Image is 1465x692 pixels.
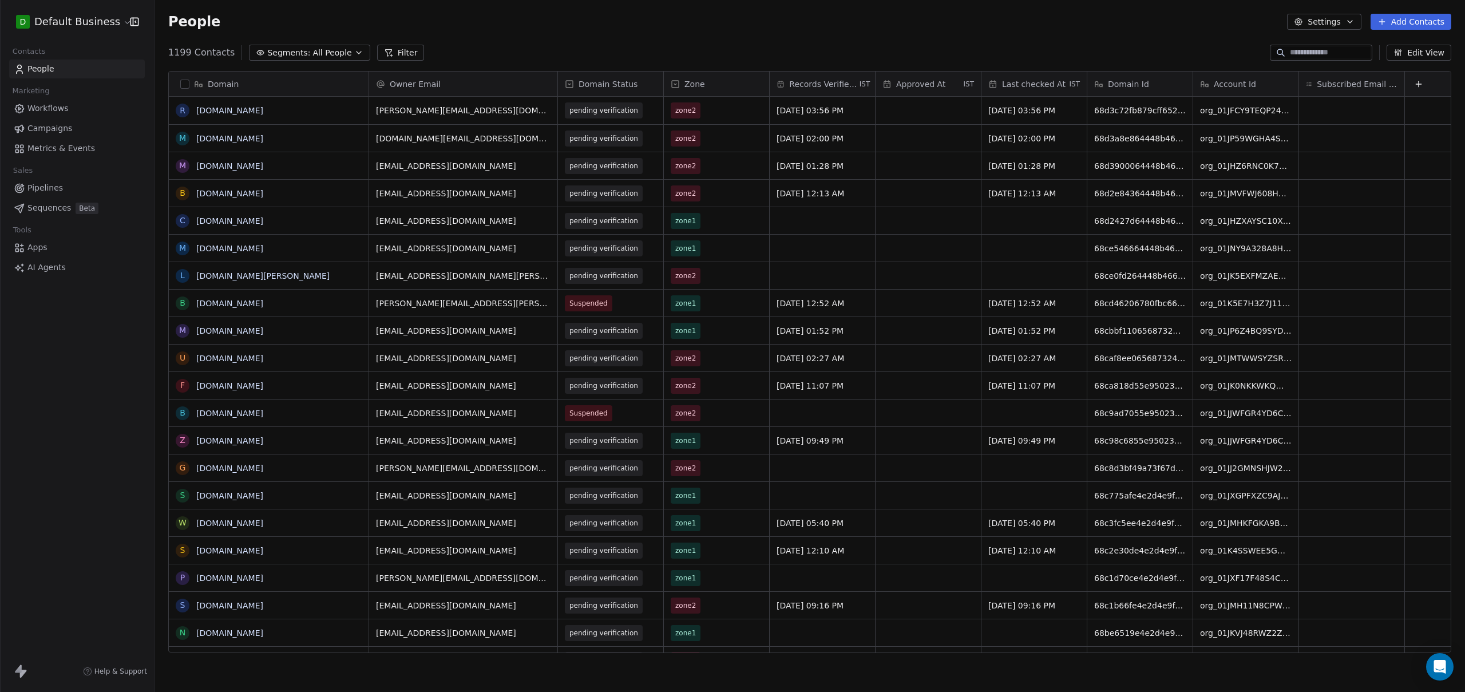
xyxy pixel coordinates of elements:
span: Domain Status [579,78,638,90]
a: [DOMAIN_NAME] [196,189,263,198]
span: [DATE] 01:28 PM [777,160,868,172]
div: w [179,517,187,529]
div: b [180,407,185,419]
span: 68c1d70ce4e2d4e9f37d651d [1094,572,1186,584]
a: Apps [9,238,145,257]
div: m [179,132,186,144]
span: [DATE] 09:16 PM [988,600,1080,611]
span: [EMAIL_ADDRESS][DOMAIN_NAME] [376,325,551,337]
span: IST [1069,80,1080,89]
span: pending verification [569,517,638,529]
a: People [9,60,145,78]
span: All People [312,47,351,59]
span: [DATE] 05:40 PM [777,517,868,529]
span: 68c2e30de4e2d4e9f3885559 [1094,545,1186,556]
span: pending verification [569,572,638,584]
span: zone2 [675,600,696,611]
div: Records Verified AtIST [770,72,875,96]
span: [EMAIL_ADDRESS][DOMAIN_NAME] [376,353,551,364]
span: Last checked At [1002,78,1066,90]
span: [EMAIL_ADDRESS][DOMAIN_NAME] [376,600,551,611]
a: [DOMAIN_NAME] [196,299,263,308]
button: Filter [377,45,425,61]
span: zone2 [675,133,696,144]
span: [DATE] 01:28 PM [988,160,1080,172]
span: pending verification [569,600,638,611]
span: pending verification [569,627,638,639]
div: m [179,160,186,172]
span: People [168,13,220,30]
span: [EMAIL_ADDRESS][DOMAIN_NAME][PERSON_NAME] [376,270,551,282]
span: Contacts [7,43,50,60]
span: zone1 [675,627,696,639]
button: Settings [1287,14,1361,30]
span: Suspended [569,408,608,419]
span: [DATE] 09:16 PM [777,600,868,611]
div: u [180,352,185,364]
div: Domain [169,72,369,96]
a: [DOMAIN_NAME] [196,409,263,418]
a: Help & Support [83,667,147,676]
span: 68be6519e4e2d4e9f34c8eb6 [1094,627,1186,639]
span: pending verification [569,353,638,364]
span: pending verification [569,133,638,144]
span: pending verification [569,243,638,254]
span: 68d3a8e864448b466e9aa609 [1094,133,1186,144]
span: Apps [27,242,47,254]
span: Workflows [27,102,69,114]
div: p [180,572,185,584]
button: Add Contacts [1371,14,1451,30]
span: org_01JMHKFGKA9BQYFR57G12X8QWV [1200,517,1292,529]
span: zone1 [675,490,696,501]
span: 68ca818d55e9502391f7b659 [1094,380,1186,392]
span: zone2 [675,462,696,474]
span: org_01JFCY9TEQP24FH23A2B6KFNC9 [1200,105,1292,116]
div: grid [169,97,369,653]
span: zone1 [675,517,696,529]
div: Account Id [1193,72,1298,96]
span: [DATE] 09:49 PM [777,435,868,446]
button: Edit View [1387,45,1451,61]
span: 68c3fc5ee4e2d4e9f3985d09 [1094,517,1186,529]
div: b [180,187,185,199]
span: 68d3c72fb879cff6524fc29e [1094,105,1186,116]
a: [DOMAIN_NAME] [196,574,263,583]
span: zone2 [675,380,696,392]
span: zone1 [675,215,696,227]
a: [DOMAIN_NAME][PERSON_NAME] [196,271,330,280]
span: Default Business [34,14,120,29]
span: Domain [208,78,239,90]
div: g [180,462,186,474]
div: s [180,489,185,501]
span: 68cbbf11065687324186b4ba [1094,325,1186,337]
span: zone1 [675,298,696,309]
span: [EMAIL_ADDRESS][DOMAIN_NAME] [376,627,551,639]
div: n [180,627,185,639]
span: [PERSON_NAME][EMAIL_ADDRESS][DOMAIN_NAME] [376,572,551,584]
span: org_01JHZ6RNC0K7M77F4H07P1AZ76 [1200,160,1292,172]
span: pending verification [569,380,638,392]
span: [EMAIL_ADDRESS][DOMAIN_NAME] [376,545,551,556]
span: [DATE] 12:52 AM [988,298,1080,309]
a: [DOMAIN_NAME] [196,354,263,363]
span: [EMAIL_ADDRESS][DOMAIN_NAME] [376,243,551,254]
div: m [179,242,186,254]
span: pending verification [569,160,638,172]
span: [DATE] 03:56 PM [777,105,868,116]
a: Metrics & Events [9,139,145,158]
span: 68caf8ee06568732417bd929 [1094,353,1186,364]
div: grid [369,97,1452,653]
span: org_01JXF17F48S4CHEPJ8YZY1DESQ [1200,572,1292,584]
span: org_01K5E7H3Z7J11V75H25GM6TR9K [1200,298,1292,309]
span: pending verification [569,188,638,199]
span: org_01JXGPFXZC9AJYYGEH5QS54HH5 [1200,490,1292,501]
span: 68d2427d64448b466e79fa5c [1094,215,1186,227]
span: [DATE] 02:00 PM [777,133,868,144]
span: [DATE] 09:49 PM [988,435,1080,446]
span: IST [963,80,974,89]
span: zone1 [675,435,696,446]
a: [DOMAIN_NAME] [196,216,263,226]
a: [DOMAIN_NAME] [196,381,263,390]
span: [EMAIL_ADDRESS][DOMAIN_NAME] [376,215,551,227]
span: org_01JMVFWJ608HZR0JSFJPMT5A2Y [1200,188,1292,199]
